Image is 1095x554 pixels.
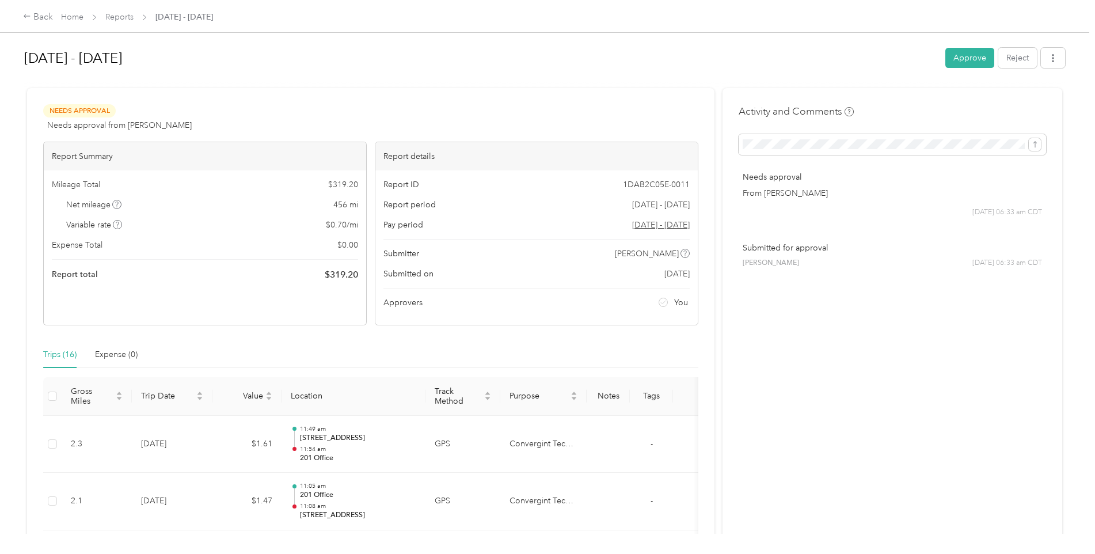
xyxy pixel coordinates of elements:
[105,12,134,22] a: Reports
[300,482,416,490] p: 11:05 am
[674,297,688,309] span: You
[61,12,83,22] a: Home
[571,395,577,402] span: caret-down
[632,219,690,231] span: Go to pay period
[24,44,937,72] h1: Sep 1 - 30, 2025
[116,390,123,397] span: caret-up
[383,199,436,211] span: Report period
[95,348,138,361] div: Expense (0)
[435,386,482,406] span: Track Method
[282,377,425,416] th: Location
[743,242,1042,254] p: Submitted for approval
[44,142,366,170] div: Report Summary
[664,268,690,280] span: [DATE]
[265,390,272,397] span: caret-up
[587,377,630,416] th: Notes
[615,248,679,260] span: [PERSON_NAME]
[23,10,53,24] div: Back
[425,377,500,416] th: Track Method
[132,473,212,530] td: [DATE]
[62,377,132,416] th: Gross Miles
[571,390,577,397] span: caret-up
[425,473,500,530] td: GPS
[300,453,416,464] p: 201 Office
[222,391,263,401] span: Value
[383,297,423,309] span: Approvers
[743,187,1042,199] p: From [PERSON_NAME]
[52,268,98,280] span: Report total
[739,104,854,119] h4: Activity and Comments
[623,179,690,191] span: 1DAB2C05E-0011
[328,179,358,191] span: $ 319.20
[66,219,123,231] span: Variable rate
[62,473,132,530] td: 2.1
[383,179,419,191] span: Report ID
[155,11,213,23] span: [DATE] - [DATE]
[383,248,419,260] span: Submitter
[500,473,587,530] td: Convergint Technologies
[300,425,416,433] p: 11:49 am
[1031,490,1095,554] iframe: Everlance-gr Chat Button Frame
[500,377,587,416] th: Purpose
[52,179,100,191] span: Mileage Total
[651,439,653,449] span: -
[47,119,192,131] span: Needs approval from [PERSON_NAME]
[325,268,358,282] span: $ 319.20
[383,219,423,231] span: Pay period
[132,377,212,416] th: Trip Date
[116,395,123,402] span: caret-down
[972,207,1042,218] span: [DATE] 06:33 am CDT
[141,391,194,401] span: Trip Date
[484,390,491,397] span: caret-up
[212,416,282,473] td: $1.61
[500,416,587,473] td: Convergint Technologies
[972,258,1042,268] span: [DATE] 06:33 am CDT
[300,433,416,443] p: [STREET_ADDRESS]
[375,142,698,170] div: Report details
[212,377,282,416] th: Value
[196,390,203,397] span: caret-up
[62,416,132,473] td: 2.3
[333,199,358,211] span: 456 mi
[651,496,653,506] span: -
[510,391,568,401] span: Purpose
[265,395,272,402] span: caret-down
[71,386,113,406] span: Gross Miles
[43,104,116,117] span: Needs Approval
[300,490,416,500] p: 201 Office
[425,416,500,473] td: GPS
[743,171,1042,183] p: Needs approval
[632,199,690,211] span: [DATE] - [DATE]
[630,377,673,416] th: Tags
[743,258,799,268] span: [PERSON_NAME]
[43,348,77,361] div: Trips (16)
[383,268,434,280] span: Submitted on
[326,219,358,231] span: $ 0.70 / mi
[337,239,358,251] span: $ 0.00
[945,48,994,68] button: Approve
[196,395,203,402] span: caret-down
[300,445,416,453] p: 11:54 am
[300,510,416,521] p: [STREET_ADDRESS]
[300,502,416,510] p: 11:08 am
[66,199,122,211] span: Net mileage
[484,395,491,402] span: caret-down
[132,416,212,473] td: [DATE]
[212,473,282,530] td: $1.47
[52,239,102,251] span: Expense Total
[998,48,1037,68] button: Reject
